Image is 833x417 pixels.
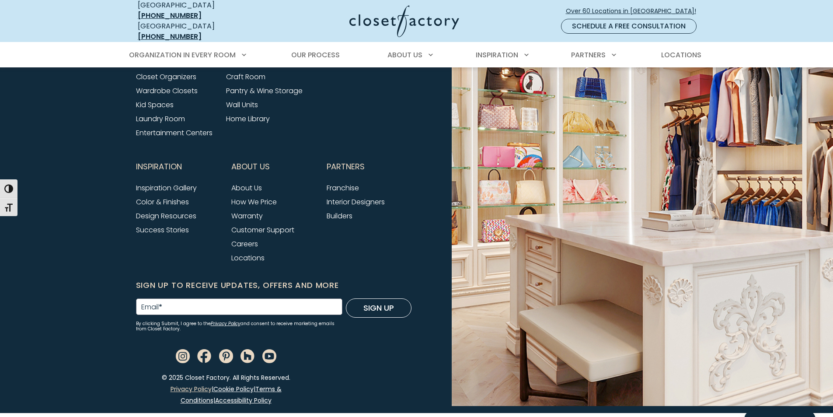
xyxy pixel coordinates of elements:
a: Privacy Policy [171,385,212,393]
a: Home Library [226,114,270,124]
img: Closet Factory Logo [349,5,459,37]
span: Locations [661,50,701,60]
span: About Us [387,50,422,60]
div: [GEOGRAPHIC_DATA] [138,21,265,42]
div: © 2025 Closet Factory. All Rights Reserved. [131,372,321,413]
a: How We Price [231,197,277,207]
span: About Us [231,156,270,178]
a: Success Stories [136,225,189,235]
a: Terms & Conditions [181,385,282,405]
span: Partners [327,156,365,178]
button: Footer Subnav Button - Partners [327,156,411,178]
a: Careers [231,239,258,249]
a: [PHONE_NUMBER] [138,11,202,21]
a: [PHONE_NUMBER] [138,32,202,42]
nav: Primary Menu [123,43,711,67]
a: Wardrobe Closets [136,86,198,96]
a: Builders [327,211,352,221]
a: Cookie Policy [213,385,254,393]
button: Footer Subnav Button - Inspiration [136,156,221,178]
a: Warranty [231,211,263,221]
span: Over 60 Locations in [GEOGRAPHIC_DATA]! [566,7,703,16]
a: Over 60 Locations in [GEOGRAPHIC_DATA]! [565,4,704,19]
a: Craft Room [226,72,265,82]
button: Sign Up [346,298,411,318]
a: Design Resources [136,211,196,221]
a: Instagram [176,350,190,361]
a: Entertainment Centers [136,128,213,138]
p: | | | [136,383,316,406]
a: Franchise [327,183,359,193]
a: Facebook [197,350,211,361]
a: Accessibility Policy [215,396,272,405]
a: Pantry & Wine Storage [226,86,303,96]
span: Inspiration [136,156,182,178]
a: Schedule a Free Consultation [561,19,697,34]
a: Customer Support [231,225,294,235]
label: Email [141,304,162,311]
h6: Sign Up to Receive Updates, Offers and More [136,279,411,291]
a: Mudrooms [226,58,263,68]
a: Shoe Closets [136,58,181,68]
span: Our Process [291,50,340,60]
a: Wall Units [226,100,258,110]
a: Laundry Room [136,114,185,124]
button: Footer Subnav Button - About Us [231,156,316,178]
a: Locations [231,253,265,263]
span: Partners [571,50,606,60]
a: Closet Organizers [136,72,196,82]
a: Interior Designers [327,197,385,207]
a: Inspiration Gallery [136,183,197,193]
a: Kid Spaces [136,100,174,110]
a: Youtube [262,350,276,361]
a: Pinterest [219,350,233,361]
span: Inspiration [476,50,518,60]
a: Color & Finishes [136,197,189,207]
span: Organization in Every Room [129,50,236,60]
a: Houzz [240,350,254,361]
small: By clicking Submit, I agree to the and consent to receive marketing emails from Closet Factory. [136,321,342,332]
a: About Us [231,183,262,193]
a: Privacy Policy [211,320,240,327]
